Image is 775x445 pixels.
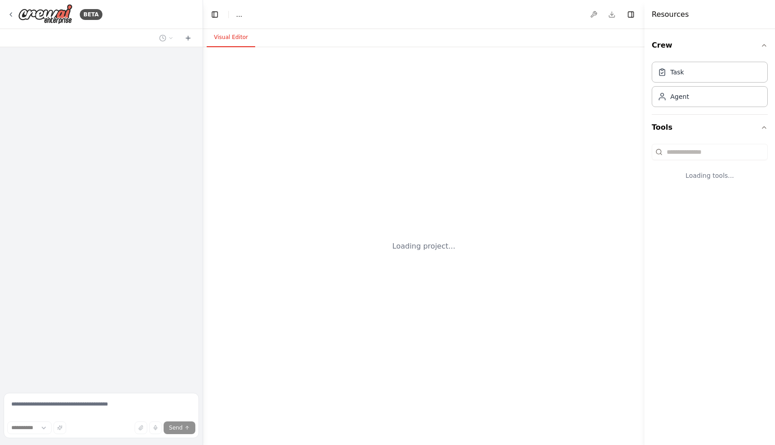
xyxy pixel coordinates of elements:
[625,8,637,21] button: Hide right sidebar
[155,33,177,44] button: Switch to previous chat
[149,421,162,434] button: Click to speak your automation idea
[181,33,195,44] button: Start a new chat
[164,421,195,434] button: Send
[652,9,689,20] h4: Resources
[18,4,73,24] img: Logo
[652,115,768,140] button: Tools
[53,421,66,434] button: Improve this prompt
[652,164,768,187] div: Loading tools...
[392,241,455,252] div: Loading project...
[207,28,255,47] button: Visual Editor
[80,9,102,20] div: BETA
[670,92,689,101] div: Agent
[652,33,768,58] button: Crew
[169,424,183,431] span: Send
[670,68,684,77] div: Task
[208,8,221,21] button: Hide left sidebar
[652,58,768,114] div: Crew
[236,10,242,19] span: ...
[135,421,147,434] button: Upload files
[236,10,242,19] nav: breadcrumb
[652,140,768,195] div: Tools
